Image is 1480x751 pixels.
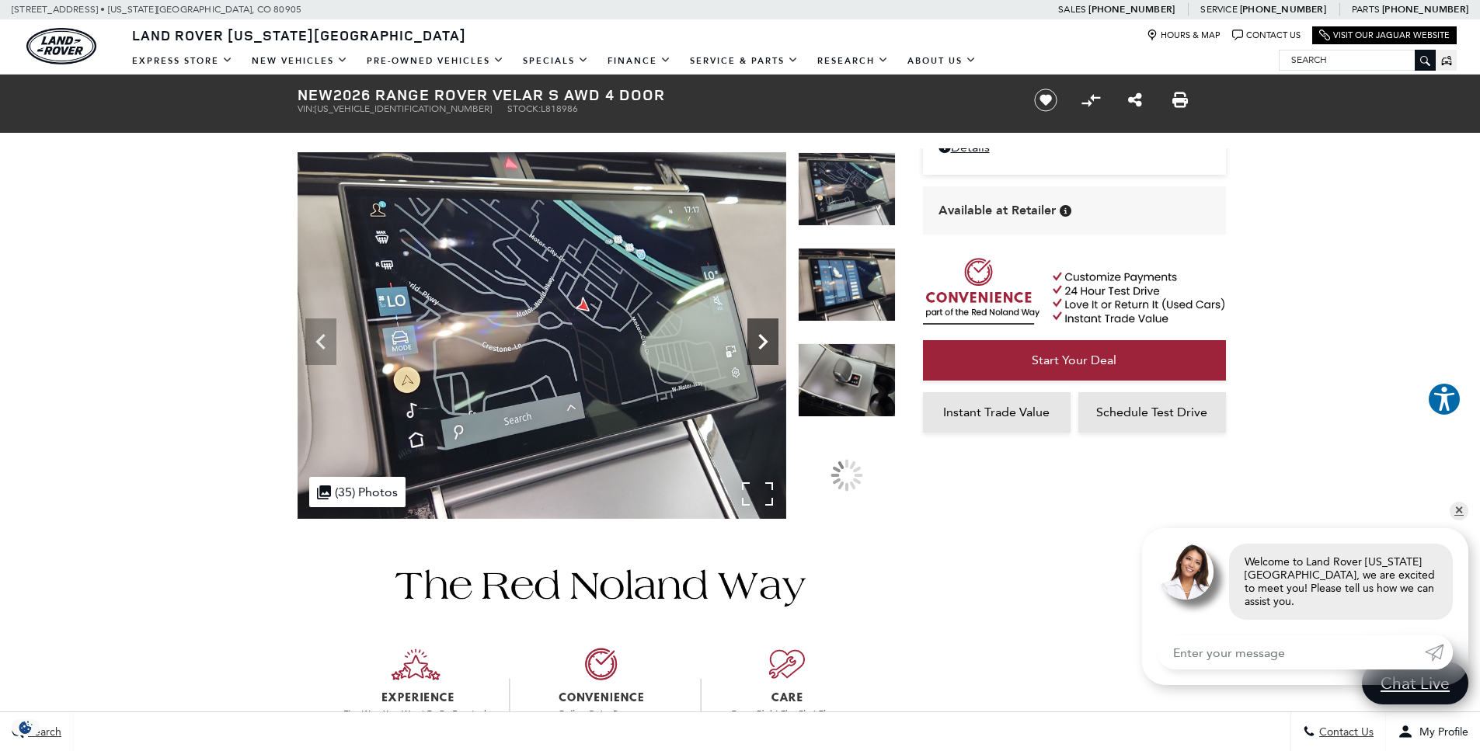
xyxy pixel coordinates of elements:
span: Sales [1058,4,1086,15]
h1: 2026 Range Rover Velar S AWD 4 Door [298,86,1008,103]
img: New 2026 Giola Green Land Rover S image 22 [298,152,786,519]
a: Research [808,47,898,75]
iframe: YouTube video player [923,440,1226,685]
a: Pre-Owned Vehicles [357,47,514,75]
a: Service & Parts [681,47,808,75]
button: Save vehicle [1029,88,1063,113]
span: VIN: [298,103,315,114]
a: Contact Us [1232,30,1301,41]
a: Start Your Deal [923,340,1226,381]
span: Available at Retailer [938,202,1056,219]
img: New 2026 Giola Green Land Rover S image 22 [798,152,896,226]
a: EXPRESS STORE [123,47,242,75]
a: Submit [1425,635,1453,669]
a: Instant Trade Value [923,392,1071,433]
a: [PHONE_NUMBER] [1240,3,1326,16]
span: L818986 [541,103,578,114]
section: Click to Open Cookie Consent Modal [8,719,44,735]
span: Land Rover [US_STATE][GEOGRAPHIC_DATA] [132,26,466,44]
a: Print this New 2026 Range Rover Velar S AWD 4 Door [1172,91,1188,110]
a: Visit Our Jaguar Website [1319,30,1450,41]
span: Instant Trade Value [943,405,1050,419]
span: Contact Us [1315,725,1374,739]
div: (35) Photos [309,477,406,507]
a: Finance [598,47,681,75]
a: Hours & Map [1147,30,1221,41]
input: Enter your message [1158,635,1425,669]
a: Schedule Test Drive [1078,392,1226,433]
a: [STREET_ADDRESS] • [US_STATE][GEOGRAPHIC_DATA], CO 80905 [12,4,301,15]
img: Land Rover [26,28,96,64]
img: New 2026 Giola Green Land Rover S image 23 [798,248,896,322]
div: Next [747,318,778,365]
a: Share this New 2026 Range Rover Velar S AWD 4 Door [1128,91,1142,110]
span: Stock: [507,103,541,114]
div: Vehicle is in stock and ready for immediate delivery. Due to demand, availability is subject to c... [1060,205,1071,217]
span: Schedule Test Drive [1096,405,1207,419]
a: [PHONE_NUMBER] [1382,3,1468,16]
span: Start Your Deal [1032,353,1116,367]
aside: Accessibility Help Desk [1427,382,1461,419]
img: Agent profile photo [1158,544,1214,600]
a: Land Rover [US_STATE][GEOGRAPHIC_DATA] [123,26,475,44]
span: [US_VEHICLE_IDENTIFICATION_NUMBER] [315,103,492,114]
input: Search [1280,50,1435,69]
div: Previous [305,318,336,365]
a: New Vehicles [242,47,357,75]
a: Specials [514,47,598,75]
a: land-rover [26,28,96,64]
button: Explore your accessibility options [1427,382,1461,416]
a: [PHONE_NUMBER] [1088,3,1175,16]
strong: New [298,84,333,105]
span: Service [1200,4,1237,15]
nav: Main Navigation [123,47,986,75]
img: New 2026 Giola Green Land Rover S image 24 [798,343,896,417]
span: My Profile [1413,725,1468,739]
a: About Us [898,47,986,75]
img: Opt-Out Icon [8,719,44,735]
button: Open user profile menu [1386,712,1480,751]
button: Compare Vehicle [1079,89,1102,112]
span: Parts [1352,4,1380,15]
div: Welcome to Land Rover [US_STATE][GEOGRAPHIC_DATA], we are excited to meet you! Please tell us how... [1229,544,1453,620]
